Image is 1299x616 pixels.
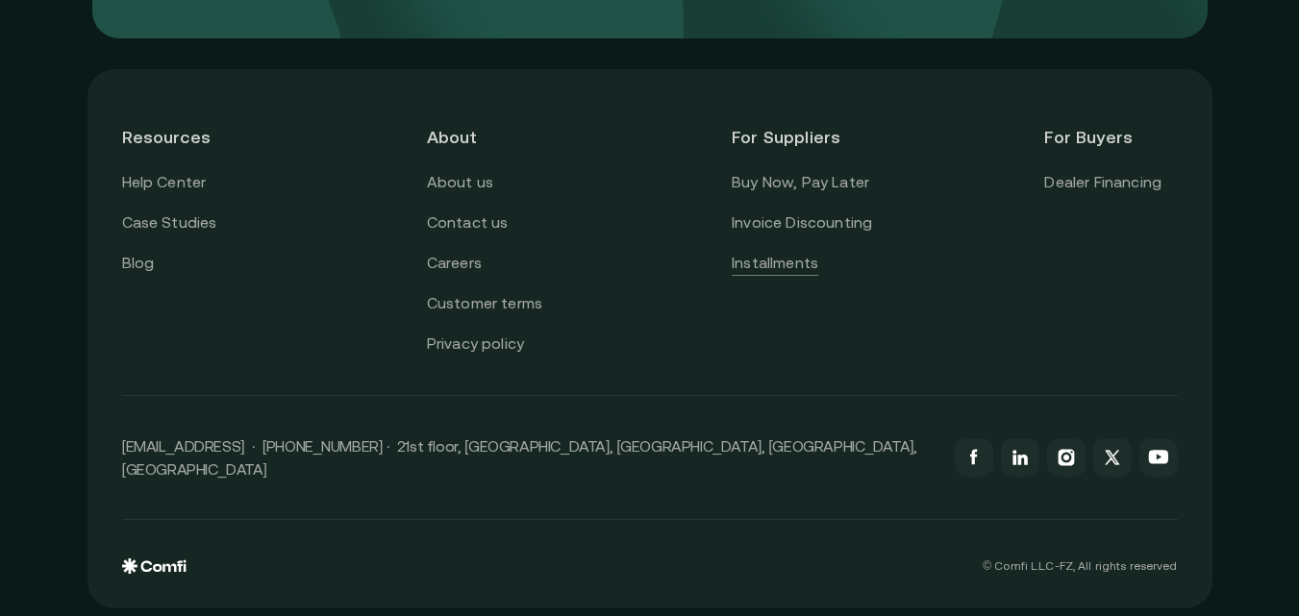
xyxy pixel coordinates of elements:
img: comfi logo [122,558,187,574]
p: © Comfi L.L.C-FZ, All rights reserved [983,559,1177,573]
a: Blog [122,251,155,276]
a: Help Center [122,170,207,195]
a: Buy Now, Pay Later [732,170,869,195]
a: Invoice Discounting [732,210,872,235]
a: Careers [427,251,482,276]
a: Customer terms [427,291,542,316]
header: Resources [122,104,255,170]
a: Installments [732,251,818,276]
a: About us [427,170,493,195]
p: [EMAIL_ADDRESS] · [PHONE_NUMBER] · 21st floor, [GEOGRAPHIC_DATA], [GEOGRAPHIC_DATA], [GEOGRAPHIC_... [122,434,936,480]
a: Dealer Financing [1044,170,1162,195]
a: Privacy policy [427,332,524,357]
a: Contact us [427,210,509,235]
header: For Buyers [1044,104,1177,170]
a: Case Studies [122,210,217,235]
header: For Suppliers [732,104,872,170]
header: About [427,104,560,170]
